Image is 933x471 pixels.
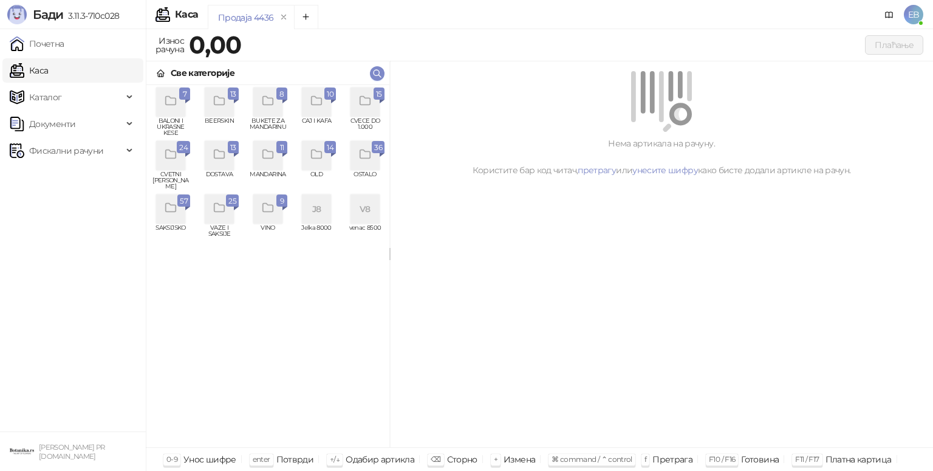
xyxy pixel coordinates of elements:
span: BALONI I UKRASNE KESE [151,118,190,136]
span: 57 [180,194,188,208]
div: Одабир артикла [346,452,414,467]
div: Сторно [447,452,477,467]
div: Готовина [741,452,779,467]
span: 11 [279,141,285,154]
span: OLD [297,171,336,190]
span: Фискални рачуни [29,139,103,163]
a: Почетна [10,32,64,56]
span: 15 [376,88,382,101]
span: CVECE DO 1.000 [346,118,384,136]
div: Нема артикала на рачуну. Користите бар код читач, или како бисте додали артикле на рачун. [405,137,918,177]
div: Потврди [276,452,314,467]
span: Документи [29,112,75,136]
span: CAJ I KAFA [297,118,336,136]
div: Измена [504,452,535,467]
div: Износ рачуна [153,33,186,57]
button: Плаћање [865,35,923,55]
span: 7 [182,88,188,101]
div: J8 [302,194,331,224]
small: [PERSON_NAME] PR [DOMAIN_NAME] [39,443,105,461]
div: grid [146,85,389,447]
span: F10 / F16 [709,455,735,464]
span: Каталог [29,85,62,109]
a: претрагу [578,165,616,176]
span: 13 [230,88,236,101]
span: enter [253,455,270,464]
div: Унос шифре [183,452,236,467]
span: 0-9 [166,455,177,464]
button: remove [276,12,292,22]
div: Каса [175,10,198,19]
span: BEERSKIN [200,118,239,136]
span: VAZE I SAKSIJE [200,225,239,243]
span: Jelka 8000 [297,225,336,243]
div: V8 [350,194,380,224]
a: Документација [880,5,899,24]
button: Add tab [294,5,318,29]
span: SAKSIJSKO [151,225,190,243]
span: ⌫ [431,455,440,464]
span: 14 [327,141,333,154]
span: + [494,455,497,464]
span: f [644,455,646,464]
span: 13 [230,141,236,154]
div: Продаја 4436 [218,11,273,24]
img: Logo [7,5,27,24]
span: 25 [228,194,236,208]
span: EB [904,5,923,24]
div: Све категорије [171,66,234,80]
a: унесите шифру [632,165,698,176]
span: BUKETE ZA MANDARINU [248,118,287,136]
span: 24 [179,141,188,154]
span: MANDARINA [248,171,287,190]
span: 9 [279,194,285,208]
img: 64x64-companyLogo-0e2e8aaa-0bd2-431b-8613-6e3c65811325.png [10,439,34,464]
strong: 0,00 [189,30,241,60]
span: venac 8500 [346,225,384,243]
span: F11 / F17 [795,455,819,464]
span: Бади [33,7,63,22]
div: Платна картица [825,452,892,467]
span: ⌘ command / ⌃ control [552,455,632,464]
span: 3.11.3-710c028 [63,10,119,21]
span: 10 [327,88,333,101]
div: Претрага [652,452,692,467]
span: ↑/↓ [330,455,340,464]
span: VINO [248,225,287,243]
span: 8 [279,88,285,101]
span: OSTALO [346,171,384,190]
span: DOSTAVA [200,171,239,190]
span: 36 [374,141,382,154]
span: CVETNI [PERSON_NAME] [151,171,190,190]
a: Каса [10,58,48,83]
